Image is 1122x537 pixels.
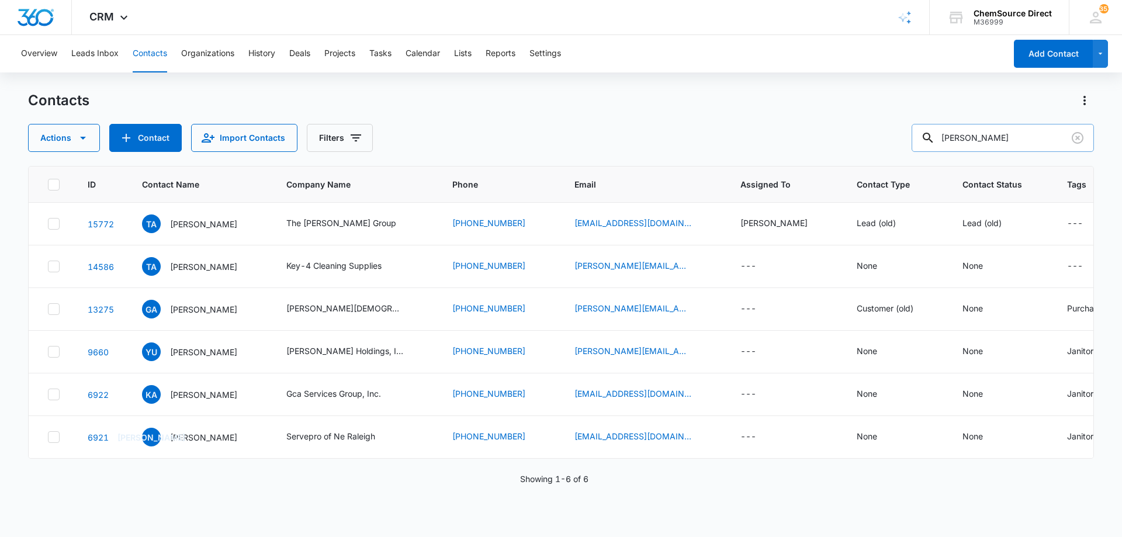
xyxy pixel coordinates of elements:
[452,302,525,314] a: [PHONE_NUMBER]
[369,35,392,72] button: Tasks
[740,302,777,316] div: Assigned To - - Select to Edit Field
[962,217,1002,229] div: Lead (old)
[170,303,237,316] p: [PERSON_NAME]
[142,342,161,361] span: YU
[574,302,712,316] div: Email - grega@lenspharmacy.com - Select to Edit Field
[740,259,756,273] div: ---
[740,259,777,273] div: Assigned To - - Select to Edit Field
[286,259,382,272] div: Key-4 Cleaning Supplies
[1075,91,1094,110] button: Actions
[974,18,1052,26] div: account id
[857,178,917,190] span: Contact Type
[962,259,1004,273] div: Contact Status - None - Select to Edit Field
[286,302,403,314] div: [PERSON_NAME][DEMOGRAPHIC_DATA]
[857,259,877,272] div: None
[574,387,712,401] div: Email - kent@gcaservices.com - Select to Edit Field
[912,124,1094,152] input: Search Contacts
[574,217,712,231] div: Email - Tarmstrong@crumpsusa.com - Select to Edit Field
[1099,4,1109,13] span: 351
[452,387,525,400] a: [PHONE_NUMBER]
[574,302,691,314] a: [PERSON_NAME][EMAIL_ADDRESS][DOMAIN_NAME]
[962,345,1004,359] div: Contact Status - None - Select to Edit Field
[21,35,57,72] button: Overview
[170,431,237,444] p: [PERSON_NAME]
[286,387,381,400] div: Gca Services Group, Inc.
[286,345,403,357] div: [PERSON_NAME] Holdings, Inc.
[452,430,546,444] div: Phone - (919) 790-1222 - Select to Edit Field
[574,217,691,229] a: [EMAIL_ADDRESS][DOMAIN_NAME]
[962,430,1004,444] div: Contact Status - None - Select to Edit Field
[857,387,877,400] div: None
[28,92,89,109] h1: Contacts
[962,430,983,442] div: None
[857,345,898,359] div: Contact Type - None - Select to Edit Field
[170,261,237,273] p: [PERSON_NAME]
[88,178,97,190] span: ID
[452,345,525,357] a: [PHONE_NUMBER]
[740,217,808,229] div: [PERSON_NAME]
[1067,259,1104,273] div: Tags - - Select to Edit Field
[133,35,167,72] button: Contacts
[142,428,161,446] span: [PERSON_NAME]
[740,430,756,444] div: ---
[289,35,310,72] button: Deals
[529,35,561,72] button: Settings
[574,259,691,272] a: [PERSON_NAME][EMAIL_ADDRESS][DOMAIN_NAME]
[962,178,1022,190] span: Contact Status
[1067,217,1083,231] div: ---
[142,214,161,233] span: TA
[1067,217,1104,231] div: Tags - - Select to Edit Field
[520,473,588,485] p: Showing 1-6 of 6
[857,302,913,314] div: Customer (old)
[452,302,546,316] div: Phone - 15416026429 - Select to Edit Field
[574,387,691,400] a: [EMAIL_ADDRESS][DOMAIN_NAME]
[574,430,712,444] div: Email - jarmstrong@servpronorthraleighwakeforest.com - Select to Edit Field
[574,345,712,359] div: Email - yvonne.underwood@servprosouthdurham.com - Select to Edit Field
[452,387,546,401] div: Phone - (865) 588-8063 - Select to Edit Field
[1099,4,1109,13] div: notifications count
[88,219,114,229] a: Navigate to contact details page for Trevlyn Armstrong
[286,217,417,231] div: Company Name - The Crump Group - Select to Edit Field
[857,259,898,273] div: Contact Type - None - Select to Edit Field
[170,346,237,358] p: [PERSON_NAME]
[71,35,119,72] button: Leads Inbox
[740,178,812,190] span: Assigned To
[28,124,100,152] button: Actions
[454,35,472,72] button: Lists
[962,387,1004,401] div: Contact Status - None - Select to Edit Field
[170,218,237,230] p: [PERSON_NAME]
[142,178,241,190] span: Contact Name
[88,262,114,272] a: Navigate to contact details page for Todd Armstrong
[142,342,258,361] div: Contact Name - Yvonne Underwood - Select to Edit Field
[142,257,161,276] span: TA
[142,300,258,318] div: Contact Name - Greg Armstrong - Select to Edit Field
[962,387,983,400] div: None
[142,385,258,404] div: Contact Name - Kent Armstrong - Select to Edit Field
[962,302,1004,316] div: Contact Status - None - Select to Edit Field
[962,217,1023,231] div: Contact Status - Lead (old) - Select to Edit Field
[857,387,898,401] div: Contact Type - None - Select to Edit Field
[962,302,983,314] div: None
[142,214,258,233] div: Contact Name - Trevlyn Armstrong - Select to Edit Field
[962,259,983,272] div: None
[452,217,525,229] a: [PHONE_NUMBER]
[1067,259,1083,273] div: ---
[740,387,777,401] div: Assigned To - - Select to Edit Field
[406,35,440,72] button: Calendar
[142,428,258,446] div: Contact Name - Jenn Armstrong - Select to Edit Field
[574,178,695,190] span: Email
[170,389,237,401] p: [PERSON_NAME]
[452,345,546,359] div: Phone - (919) 245-0788 - Select to Edit Field
[857,345,877,357] div: None
[857,217,917,231] div: Contact Type - Lead (old) - Select to Edit Field
[191,124,297,152] button: Import Contacts
[88,390,109,400] a: Navigate to contact details page for Kent Armstrong
[286,430,375,442] div: Servepro of Ne Raleigh
[974,9,1052,18] div: account name
[740,302,756,316] div: ---
[286,345,424,359] div: Company Name - B. Armstrong Holdings, Inc. - Select to Edit Field
[286,217,396,229] div: The [PERSON_NAME] Group
[574,430,691,442] a: [EMAIL_ADDRESS][DOMAIN_NAME]
[142,300,161,318] span: GA
[740,430,777,444] div: Assigned To - - Select to Edit Field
